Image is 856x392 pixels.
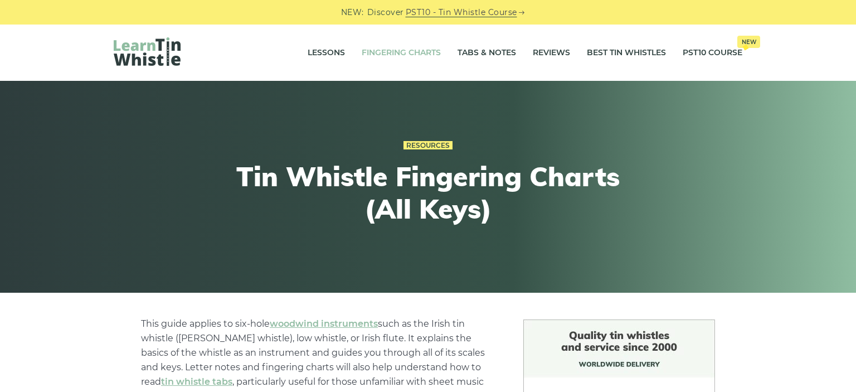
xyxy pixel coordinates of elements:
[683,39,742,67] a: PST10 CourseNew
[403,141,453,150] a: Resources
[587,39,666,67] a: Best Tin Whistles
[223,161,633,225] h1: Tin Whistle Fingering Charts (All Keys)
[308,39,345,67] a: Lessons
[161,376,232,387] a: tin whistle tabs
[458,39,516,67] a: Tabs & Notes
[737,36,760,48] span: New
[114,37,181,66] img: LearnTinWhistle.com
[362,39,441,67] a: Fingering Charts
[270,318,378,329] a: woodwind instruments
[533,39,570,67] a: Reviews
